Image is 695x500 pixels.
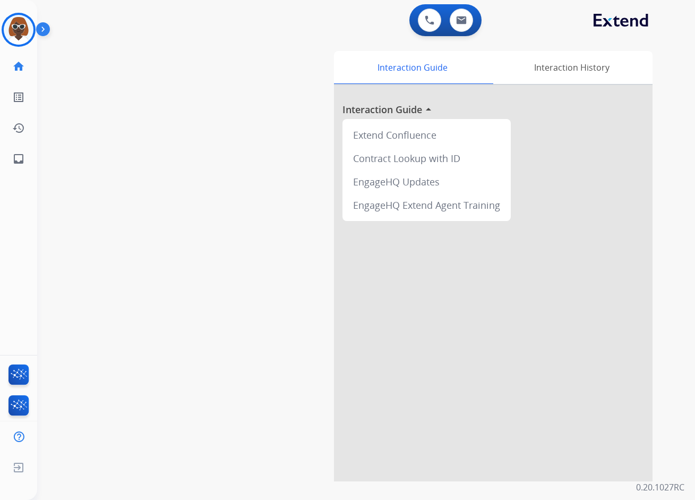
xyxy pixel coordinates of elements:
div: Extend Confluence [347,123,507,147]
div: EngageHQ Updates [347,170,507,193]
p: 0.20.1027RC [636,481,684,494]
mat-icon: inbox [12,152,25,165]
div: Interaction History [491,51,653,84]
div: EngageHQ Extend Agent Training [347,193,507,217]
mat-icon: list_alt [12,91,25,104]
div: Contract Lookup with ID [347,147,507,170]
mat-icon: history [12,122,25,134]
div: Interaction Guide [334,51,491,84]
mat-icon: home [12,60,25,73]
img: avatar [4,15,33,45]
